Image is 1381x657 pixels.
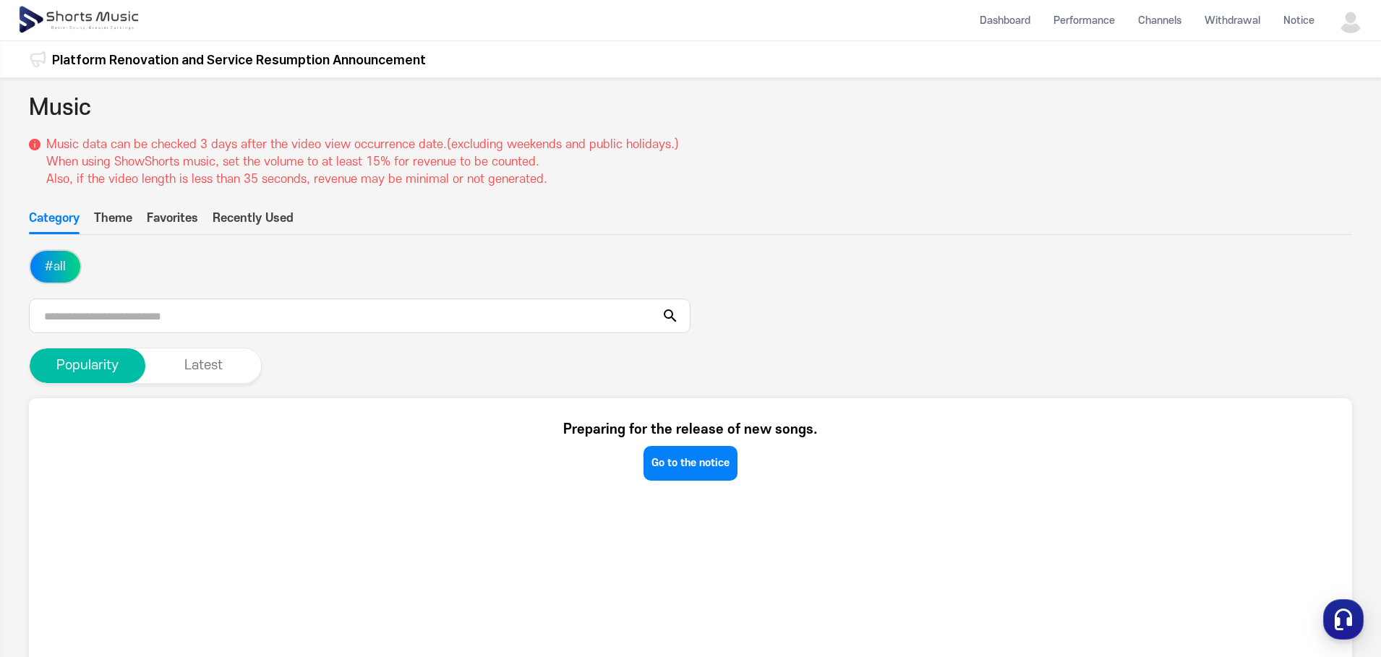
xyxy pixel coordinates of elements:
[46,136,679,188] p: Music data can be checked 3 days after the video view occurrence date.(excluding weekends and pub...
[213,210,294,234] button: Recently Used
[29,92,91,124] h2: Music
[29,210,80,234] button: Category
[52,50,426,69] a: Platform Renovation and Service Resumption Announcement
[1338,7,1364,33] img: 사용자 이미지
[30,251,80,283] button: #all
[37,480,62,491] span: Home
[644,446,737,481] a: Go to the notice
[145,348,261,383] button: Latest
[1272,1,1326,40] a: Notice
[1042,1,1126,40] a: Performance
[120,481,163,492] span: Messages
[563,420,818,440] p: Preparing for the release of new songs.
[29,51,46,68] img: 알림 아이콘
[1126,1,1193,40] a: Channels
[214,480,249,491] span: Settings
[1193,1,1272,40] a: Withdrawal
[4,458,95,494] a: Home
[968,1,1042,40] a: Dashboard
[94,210,132,234] button: Theme
[147,210,198,234] button: Favorites
[29,139,40,150] img: 설명 아이콘
[95,458,187,494] a: Messages
[30,348,145,383] button: Popularity
[187,458,278,494] a: Settings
